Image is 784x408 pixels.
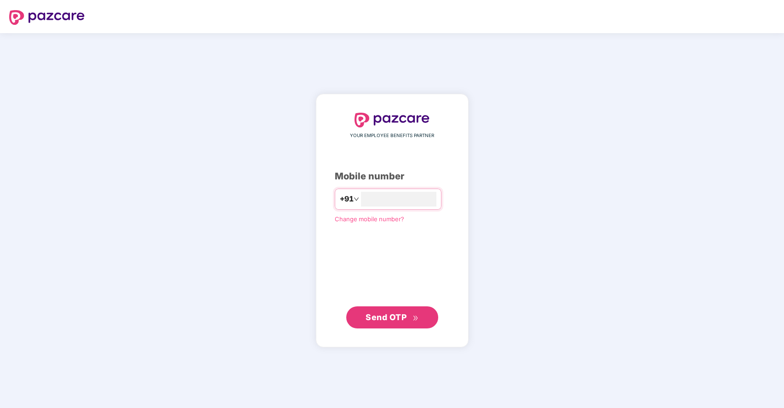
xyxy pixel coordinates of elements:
span: +91 [340,193,354,205]
span: Send OTP [366,312,406,322]
div: Mobile number [335,169,450,184]
span: YOUR EMPLOYEE BENEFITS PARTNER [350,132,434,139]
span: double-right [412,315,418,321]
a: Change mobile number? [335,215,404,223]
img: logo [9,10,85,25]
button: Send OTPdouble-right [346,306,438,328]
img: logo [355,113,430,127]
span: down [354,196,359,202]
